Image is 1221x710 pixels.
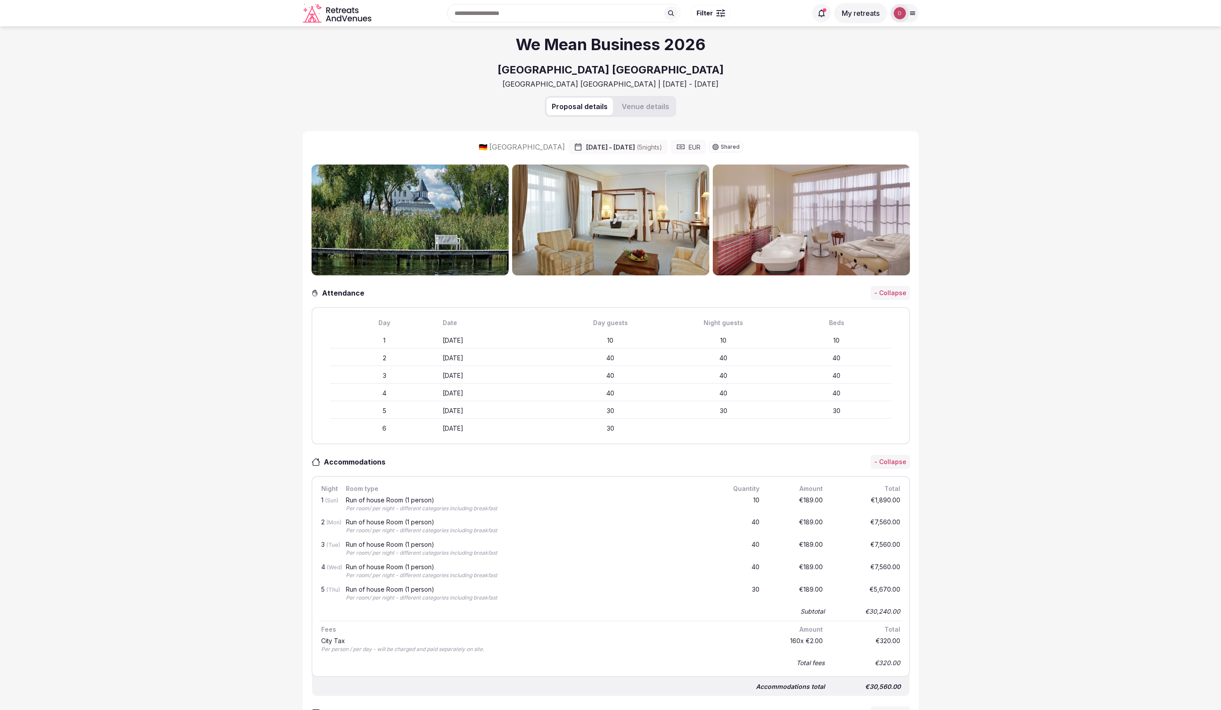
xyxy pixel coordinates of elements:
[330,318,440,327] div: Day
[669,318,778,327] div: Night guests
[319,484,337,494] div: Night
[556,389,665,398] div: 40
[586,143,662,152] span: [DATE] - [DATE]
[768,517,825,536] div: €189.00
[834,3,887,23] button: My retreats
[800,607,825,616] div: Subtotal
[556,336,665,345] div: 10
[556,371,665,380] div: 40
[330,371,440,380] div: 3
[832,657,902,669] div: €320.00
[556,406,665,415] div: 30
[832,495,902,514] div: €1,890.00
[325,497,338,504] span: (Sun)
[871,455,910,469] button: - Collapse
[782,406,891,415] div: 30
[768,495,825,514] div: €189.00
[768,540,825,559] div: €189.00
[346,497,710,503] div: Run of house Room (1 person)
[796,659,825,667] div: Total fees
[346,542,710,548] div: Run of house Room (1 person)
[319,625,761,634] div: Fees
[894,7,906,19] img: Daniel Fule
[502,79,719,89] h3: [GEOGRAPHIC_DATA] [GEOGRAPHIC_DATA] | [DATE] - [DATE]
[330,406,440,415] div: 5
[326,586,340,593] span: (Thu)
[479,142,488,152] button: 🇩🇪
[768,585,825,604] div: €189.00
[443,336,552,345] div: [DATE]
[713,165,910,275] img: Gallery photo 3
[443,371,552,380] div: [DATE]
[320,457,394,467] h3: Accommodations
[319,585,337,604] div: 5
[697,9,713,18] span: Filter
[782,318,891,327] div: Beds
[346,586,710,593] div: Run of house Room (1 person)
[443,318,552,327] div: Date
[346,564,710,570] div: Run of house Room (1 person)
[303,4,373,23] svg: Retreats and Venues company logo
[330,336,440,345] div: 1
[669,389,778,398] div: 40
[832,625,902,634] div: Total
[319,288,371,298] h3: Attendance
[303,4,373,23] a: Visit the homepage
[479,143,488,151] span: 🇩🇪
[319,495,337,514] div: 1
[669,406,778,415] div: 30
[321,638,759,644] div: City Tax
[346,549,710,557] div: Per room/ per night - different categories including breakfast
[321,646,759,653] div: Per person / per day - will be charged and paid separately on site.
[330,424,440,433] div: 6
[512,165,709,275] img: Gallery photo 2
[832,681,902,693] div: €30,560.00
[756,682,825,691] div: Accommodations total
[691,5,731,22] button: Filter
[346,505,710,512] div: Per room/ per night - different categories including breakfast
[556,424,665,433] div: 30
[330,389,440,398] div: 4
[346,527,710,534] div: Per room/ per night - different categories including breakfast
[832,605,902,618] div: €30,240.00
[344,484,712,494] div: Room type
[443,354,552,362] div: [DATE]
[489,142,565,152] span: [GEOGRAPHIC_DATA]
[782,336,891,345] div: 10
[326,519,341,526] span: (Mon)
[782,354,891,362] div: 40
[637,143,662,151] span: ( 5 night s )
[719,585,761,604] div: 30
[346,594,710,602] div: Per room/ per night - different categories including breakfast
[556,354,665,362] div: 40
[330,354,440,362] div: 2
[319,562,337,581] div: 4
[834,9,887,18] a: My retreats
[768,625,825,634] div: Amount
[312,165,509,275] img: Gallery photo 1
[346,519,710,525] div: Run of house Room (1 person)
[327,564,342,571] span: (Wed)
[832,484,902,494] div: Total
[721,144,740,150] span: Shared
[871,286,910,300] button: - Collapse
[326,542,340,548] span: (Tue)
[832,636,902,655] div: €320.00
[719,540,761,559] div: 40
[832,562,902,581] div: €7,560.00
[443,406,552,415] div: [DATE]
[516,33,706,55] h1: We Mean Business 2026
[719,495,761,514] div: 10
[832,517,902,536] div: €7,560.00
[768,562,825,581] div: €189.00
[719,562,761,581] div: 40
[669,371,778,380] div: 40
[832,540,902,559] div: €7,560.00
[719,517,761,536] div: 40
[346,572,710,579] div: Per room/ per night - different categories including breakfast
[498,62,724,77] h2: [GEOGRAPHIC_DATA] [GEOGRAPHIC_DATA]
[443,424,552,433] div: [DATE]
[616,98,675,115] button: Venue details
[319,540,337,559] div: 3
[319,517,337,536] div: 2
